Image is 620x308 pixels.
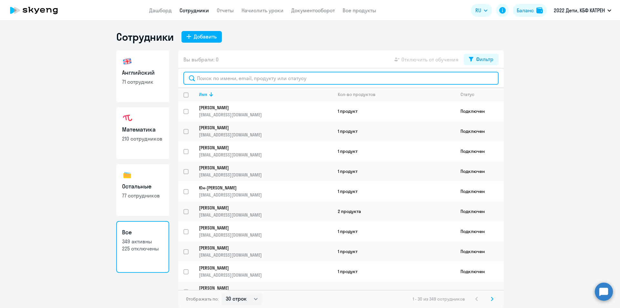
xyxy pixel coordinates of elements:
h3: Остальные [122,182,163,191]
a: Отчеты [217,7,234,14]
span: Отображать по: [186,296,219,302]
a: Все349 активны225 отключены [116,221,169,273]
input: Поиск по имени, email, продукту или статусу [183,72,499,85]
p: [PERSON_NAME] [199,105,324,111]
h1: Сотрудники [116,30,174,43]
div: Статус [460,91,474,97]
button: Фильтр [464,54,499,65]
button: Балансbalance [513,4,547,17]
a: [PERSON_NAME][EMAIL_ADDRESS][DOMAIN_NAME] [199,145,332,158]
img: others [122,170,132,180]
a: Юн-[PERSON_NAME][EMAIL_ADDRESS][DOMAIN_NAME] [199,185,332,198]
a: Сотрудники [180,7,209,14]
img: math [122,113,132,123]
p: [PERSON_NAME] [199,225,324,231]
h3: Математика [122,125,163,134]
p: 2022 Дети, КБФ КАТРЕН [554,6,605,14]
h3: Все [122,228,163,237]
td: Подключен [455,261,504,281]
a: Английский71 сотрудник [116,50,169,102]
p: [PERSON_NAME] [199,245,324,251]
p: [EMAIL_ADDRESS][DOMAIN_NAME] [199,252,332,258]
p: Юн-[PERSON_NAME] [199,185,324,191]
td: Подключен [455,221,504,241]
p: [PERSON_NAME] [199,265,324,271]
a: [PERSON_NAME][EMAIL_ADDRESS][DOMAIN_NAME] [199,225,332,238]
p: [EMAIL_ADDRESS][DOMAIN_NAME] [199,212,332,218]
p: 77 сотрудников [122,192,163,199]
div: Имя [199,91,332,97]
a: Остальные77 сотрудников [116,164,169,216]
p: 225 отключены [122,245,163,252]
p: [EMAIL_ADDRESS][DOMAIN_NAME] [199,232,332,238]
a: Все продукты [343,7,376,14]
p: 210 сотрудников [122,135,163,142]
p: [PERSON_NAME] [199,145,324,151]
a: [PERSON_NAME][EMAIL_ADDRESS][DOMAIN_NAME] [199,285,332,298]
div: Добавить [194,33,217,40]
td: 1 продукт [333,121,455,141]
p: [PERSON_NAME] [199,285,324,291]
p: [PERSON_NAME] [199,125,324,131]
div: Кол-во продуктов [338,91,376,97]
div: Фильтр [476,55,493,63]
a: Математика210 сотрудников [116,107,169,159]
td: Подключен [455,141,504,161]
td: Подключен [455,241,504,261]
td: 1 продукт [333,281,455,302]
td: 2 продукта [333,201,455,221]
a: [PERSON_NAME][EMAIL_ADDRESS][DOMAIN_NAME] [199,165,332,178]
a: [PERSON_NAME][EMAIL_ADDRESS][DOMAIN_NAME] [199,105,332,118]
td: 1 продукт [333,141,455,161]
td: Подключен [455,161,504,181]
p: 71 сотрудник [122,78,163,85]
span: Вы выбрали: 0 [183,56,219,63]
td: Подключен [455,281,504,302]
td: 1 продукт [333,241,455,261]
p: [EMAIL_ADDRESS][DOMAIN_NAME] [199,152,332,158]
a: Дашборд [149,7,172,14]
a: [PERSON_NAME][EMAIL_ADDRESS][DOMAIN_NAME] [199,245,332,258]
span: RU [475,6,481,14]
a: [PERSON_NAME][EMAIL_ADDRESS][DOMAIN_NAME] [199,265,332,278]
p: [EMAIL_ADDRESS][DOMAIN_NAME] [199,132,332,138]
td: 1 продукт [333,101,455,121]
td: Подключен [455,121,504,141]
p: [EMAIL_ADDRESS][DOMAIN_NAME] [199,172,332,178]
p: [EMAIL_ADDRESS][DOMAIN_NAME] [199,272,332,278]
div: Кол-во продуктов [338,91,455,97]
p: [EMAIL_ADDRESS][DOMAIN_NAME] [199,192,332,198]
a: Документооборот [291,7,335,14]
div: Статус [460,91,503,97]
p: [PERSON_NAME] [199,205,324,211]
td: Подключен [455,101,504,121]
td: 1 продукт [333,161,455,181]
td: Подключен [455,201,504,221]
h3: Английский [122,69,163,77]
button: Добавить [181,31,222,43]
p: [PERSON_NAME] [199,165,324,171]
div: Имя [199,91,207,97]
td: 1 продукт [333,181,455,201]
a: [PERSON_NAME][EMAIL_ADDRESS][DOMAIN_NAME] [199,125,332,138]
img: balance [536,7,543,14]
td: Подключен [455,181,504,201]
img: english [122,56,132,67]
p: 349 активны [122,238,163,245]
td: 1 продукт [333,261,455,281]
p: [EMAIL_ADDRESS][DOMAIN_NAME] [199,112,332,118]
button: 2022 Дети, КБФ КАТРЕН [551,3,615,18]
span: 1 - 30 из 349 сотрудников [413,296,465,302]
a: Начислить уроки [242,7,284,14]
a: [PERSON_NAME][EMAIL_ADDRESS][DOMAIN_NAME] [199,205,332,218]
td: 1 продукт [333,221,455,241]
div: Баланс [517,6,534,14]
button: RU [471,4,492,17]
